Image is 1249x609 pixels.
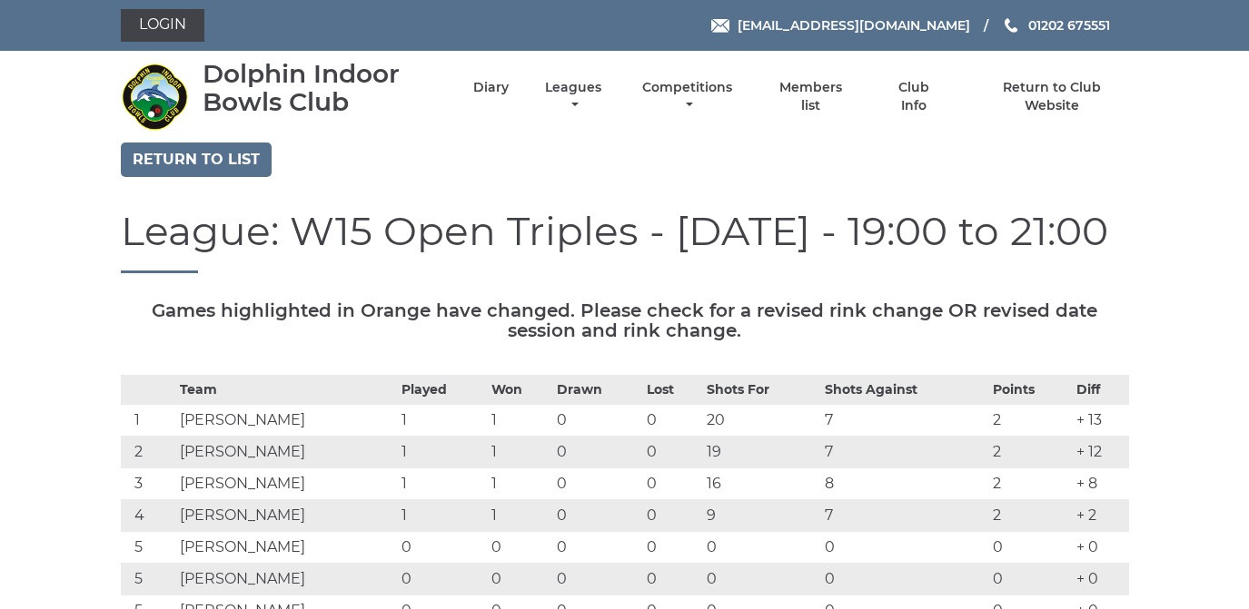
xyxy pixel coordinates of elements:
a: Return to Club Website [975,79,1128,114]
span: [EMAIL_ADDRESS][DOMAIN_NAME] [738,17,970,34]
td: 1 [487,437,552,468]
td: [PERSON_NAME] [175,405,397,437]
div: Dolphin Indoor Bowls Club [203,60,441,116]
td: [PERSON_NAME] [175,468,397,500]
td: 1 [397,437,487,468]
td: 0 [642,405,702,437]
td: 2 [988,500,1072,532]
th: Lost [642,376,702,405]
td: 19 [702,437,820,468]
td: 0 [702,564,820,595]
td: 1 [397,405,487,437]
td: 0 [642,437,702,468]
a: Email [EMAIL_ADDRESS][DOMAIN_NAME] [711,15,970,35]
td: 0 [642,532,702,564]
td: [PERSON_NAME] [175,564,397,595]
td: + 0 [1072,564,1129,595]
td: 8 [820,468,987,500]
td: 0 [988,532,1072,564]
td: + 8 [1072,468,1129,500]
td: 0 [552,405,642,437]
td: 0 [820,564,987,595]
h1: League: W15 Open Triples - [DATE] - 19:00 to 21:00 [121,209,1129,273]
img: Email [711,19,729,33]
td: 20 [702,405,820,437]
td: 7 [820,500,987,532]
td: + 13 [1072,405,1129,437]
th: Shots For [702,376,820,405]
td: 9 [702,500,820,532]
a: Return to list [121,142,272,177]
th: Points [988,376,1072,405]
a: Competitions [639,79,738,114]
td: 1 [487,500,552,532]
td: 0 [552,564,642,595]
a: Phone us 01202 675551 [1002,15,1110,35]
td: [PERSON_NAME] [175,500,397,532]
td: 1 [397,468,487,500]
td: 0 [552,437,642,468]
td: 2 [988,405,1072,437]
td: 0 [552,532,642,564]
img: Phone us [1005,18,1017,33]
td: 4 [121,500,176,532]
td: 2 [988,437,1072,468]
img: Dolphin Indoor Bowls Club [121,63,189,131]
a: Leagues [540,79,606,114]
td: 0 [552,500,642,532]
td: 0 [397,532,487,564]
a: Club Info [885,79,944,114]
td: [PERSON_NAME] [175,437,397,468]
td: 2 [121,437,176,468]
td: 2 [988,468,1072,500]
td: 5 [121,532,176,564]
td: 0 [702,532,820,564]
td: + 2 [1072,500,1129,532]
td: 0 [487,564,552,595]
a: Diary [473,79,509,96]
td: 3 [121,468,176,500]
td: 1 [487,405,552,437]
td: [PERSON_NAME] [175,532,397,564]
td: + 12 [1072,437,1129,468]
th: Diff [1072,376,1129,405]
td: 5 [121,564,176,595]
th: Shots Against [820,376,987,405]
td: 16 [702,468,820,500]
td: 0 [642,500,702,532]
h5: Games highlighted in Orange have changed. Please check for a revised rink change OR revised date ... [121,300,1129,340]
td: + 0 [1072,532,1129,564]
th: Drawn [552,376,642,405]
td: 0 [642,468,702,500]
a: Login [121,9,204,42]
td: 1 [487,468,552,500]
td: 0 [988,564,1072,595]
td: 0 [397,564,487,595]
th: Won [487,376,552,405]
th: Played [397,376,487,405]
td: 7 [820,437,987,468]
td: 1 [397,500,487,532]
span: 01202 675551 [1028,17,1110,34]
a: Members list [768,79,852,114]
th: Team [175,376,397,405]
td: 7 [820,405,987,437]
td: 0 [820,532,987,564]
td: 0 [552,468,642,500]
td: 1 [121,405,176,437]
td: 0 [642,564,702,595]
td: 0 [487,532,552,564]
